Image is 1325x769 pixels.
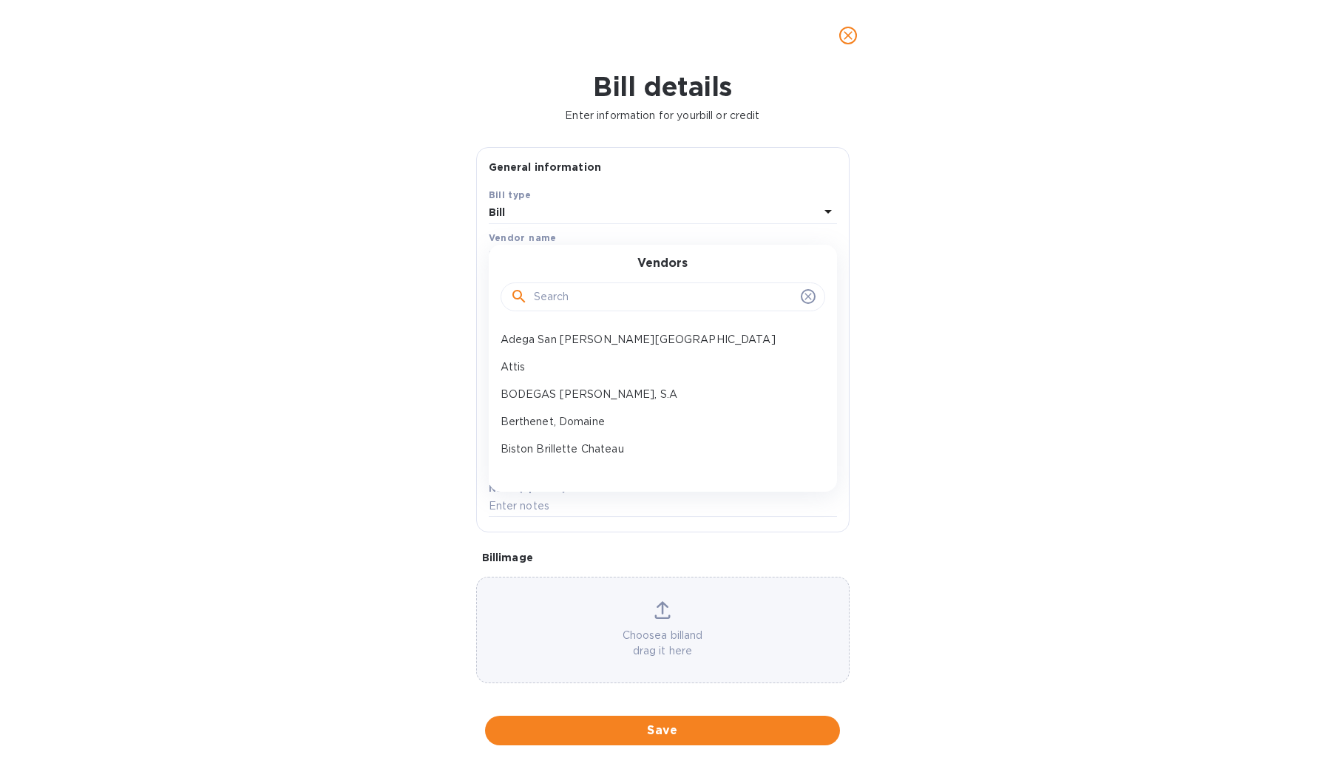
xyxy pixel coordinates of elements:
p: Berthenet, Domaine [501,414,813,430]
b: Bill type [489,189,532,200]
span: Save [497,722,828,739]
h1: Bill details [12,71,1313,102]
h3: Vendors [637,257,688,271]
p: Enter information for your bill or credit [12,108,1313,123]
input: Enter notes [489,495,837,518]
b: General information [489,161,602,173]
p: Choose a bill and drag it here [477,628,849,659]
p: BODEGAS [PERSON_NAME], S.A [501,387,813,402]
label: Notes (optional) [489,484,566,493]
input: Search [534,286,795,308]
p: Adega San [PERSON_NAME][GEOGRAPHIC_DATA] [501,332,813,348]
p: Attis [501,359,813,375]
p: Select vendor name [489,248,592,263]
b: Vendor name [489,232,557,243]
b: Bill [489,206,506,218]
p: Biston Brillette Chateau [501,441,813,457]
button: close [830,18,866,53]
button: Save [485,716,840,745]
p: Bill image [482,550,844,565]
